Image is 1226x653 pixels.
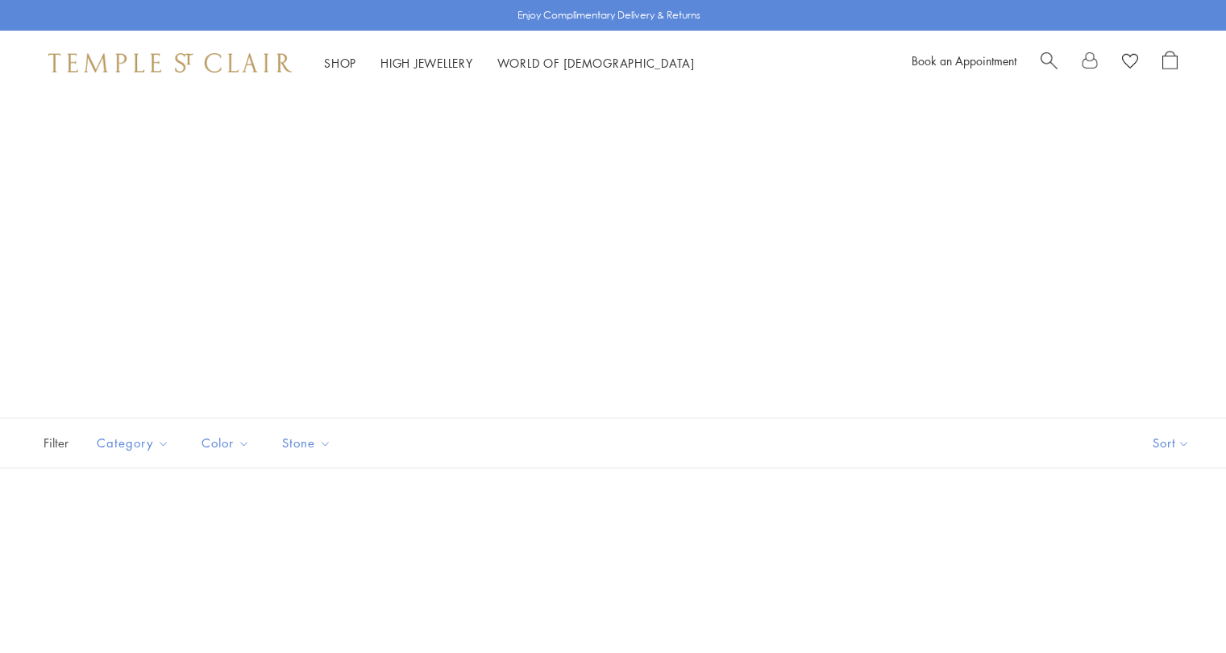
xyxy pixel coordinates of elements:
a: Book an Appointment [912,52,1016,69]
button: Stone [270,425,343,461]
a: Search [1041,51,1058,75]
a: View Wishlist [1122,51,1138,75]
img: Temple St. Clair [48,53,292,73]
a: Open Shopping Bag [1162,51,1178,75]
button: Category [85,425,181,461]
p: Enjoy Complimentary Delivery & Returns [517,7,700,23]
a: High JewelleryHigh Jewellery [380,55,473,71]
nav: Main navigation [324,53,695,73]
span: Category [89,433,181,453]
span: Color [193,433,262,453]
button: Color [189,425,262,461]
a: World of [DEMOGRAPHIC_DATA]World of [DEMOGRAPHIC_DATA] [497,55,695,71]
button: Show sort by [1116,418,1226,468]
a: ShopShop [324,55,356,71]
span: Stone [274,433,343,453]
